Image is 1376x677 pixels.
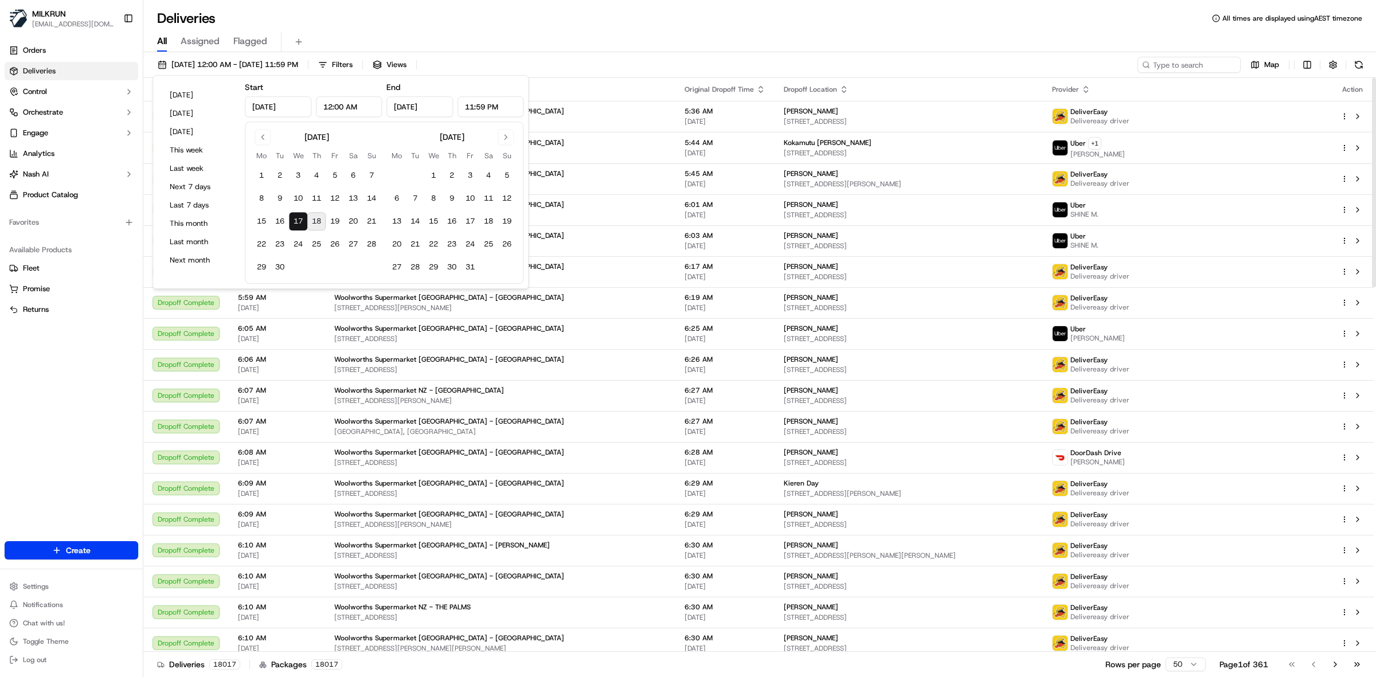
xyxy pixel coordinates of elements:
span: [DATE] [685,210,765,220]
img: delivereasy_logo.png [1053,512,1068,527]
img: uber-new-logo.jpeg [1053,326,1068,341]
span: 6:06 AM [238,355,316,364]
span: [PERSON_NAME] [784,541,838,550]
span: Promise [23,284,50,294]
span: [DATE] [685,365,765,374]
th: Sunday [498,150,516,162]
span: [STREET_ADDRESS][PERSON_NAME] [784,489,1034,498]
button: 30 [443,258,461,276]
span: Returns [23,304,49,315]
span: 6:26 AM [685,355,765,364]
span: [STREET_ADDRESS] [784,520,1034,529]
button: 22 [252,235,271,253]
button: 5 [326,166,344,185]
img: delivereasy_logo.png [1053,295,1068,310]
span: [DATE] [238,458,316,467]
button: 6 [388,189,406,208]
button: 21 [406,235,424,253]
span: Woolworths Supermarket [GEOGRAPHIC_DATA] - [GEOGRAPHIC_DATA] [334,324,564,333]
span: Uber [1070,232,1086,241]
span: 6:19 AM [685,293,765,302]
span: Delivereasy driver [1070,550,1129,559]
th: Thursday [307,150,326,162]
button: 20 [388,235,406,253]
span: All [157,34,167,48]
button: Engage [5,124,138,142]
button: Create [5,541,138,559]
button: 31 [461,258,479,276]
a: Promise [9,284,134,294]
button: 4 [479,166,498,185]
span: SHINE M. [1070,210,1099,219]
span: [PERSON_NAME] [784,386,838,395]
span: [STREET_ADDRESS] [784,365,1034,374]
span: 5:45 AM [685,169,765,178]
button: 23 [271,235,289,253]
span: Create [66,545,91,556]
span: [PERSON_NAME] [784,510,838,519]
button: Next month [165,252,233,268]
span: DoorDash Drive [1070,448,1121,457]
span: [STREET_ADDRESS] [784,458,1034,467]
a: Product Catalog [5,186,138,204]
input: Date [386,96,453,117]
button: This month [165,216,233,232]
span: [STREET_ADDRESS][PERSON_NAME] [334,303,666,312]
button: 23 [443,235,461,253]
button: Promise [5,280,138,298]
span: [PERSON_NAME] [784,417,838,426]
label: End [386,82,400,92]
span: 5:36 AM [685,107,765,116]
span: 6:17 AM [685,262,765,271]
button: 8 [424,189,443,208]
button: 1 [252,166,271,185]
span: [DATE] [685,303,765,312]
button: 20 [344,212,362,230]
img: delivereasy_logo.png [1053,388,1068,403]
span: 6:29 AM [685,510,765,519]
button: 27 [344,235,362,253]
button: [DATE] 12:00 AM - [DATE] 11:59 PM [153,57,303,73]
button: Refresh [1351,57,1367,73]
button: 15 [252,212,271,230]
button: Orchestrate [5,103,138,122]
button: 2 [271,166,289,185]
span: [DATE] [685,396,765,405]
span: Delivereasy driver [1070,365,1129,374]
button: 17 [289,212,307,230]
span: [STREET_ADDRESS][PERSON_NAME] [784,179,1034,189]
button: 19 [326,212,344,230]
span: Map [1264,60,1279,70]
span: 6:27 AM [685,386,765,395]
button: 7 [406,189,424,208]
button: 2 [443,166,461,185]
button: Last month [165,234,233,250]
span: Toggle Theme [23,637,69,646]
button: 12 [498,189,516,208]
button: 28 [406,258,424,276]
span: [STREET_ADDRESS] [334,458,666,467]
button: 3 [461,166,479,185]
button: [DATE] [165,124,233,140]
th: Monday [252,150,271,162]
a: Orders [5,41,138,60]
span: 6:09 AM [238,479,316,488]
span: DeliverEasy [1070,479,1108,488]
button: 13 [388,212,406,230]
span: Flagged [233,34,267,48]
img: delivereasy_logo.png [1053,481,1068,496]
span: Dropoff Location [784,85,837,94]
span: DeliverEasy [1070,263,1108,272]
span: DeliverEasy [1070,417,1108,426]
button: 29 [424,258,443,276]
span: Delivereasy driver [1070,396,1129,405]
a: Returns [9,304,134,315]
span: [DATE] [685,427,765,436]
span: Delivereasy driver [1070,519,1129,529]
span: Kokamutu [PERSON_NAME] [784,138,871,147]
button: 9 [443,189,461,208]
span: [PERSON_NAME] [784,355,838,364]
span: [PERSON_NAME] [784,107,838,116]
span: [PERSON_NAME] [784,169,838,178]
span: [DATE] [685,520,765,529]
